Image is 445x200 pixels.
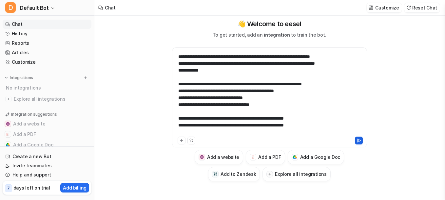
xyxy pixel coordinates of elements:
[3,75,35,81] button: Integrations
[238,19,301,29] p: 👋 Welcome to eesel
[300,154,340,160] h3: Add a Google Doc
[288,150,344,164] button: Add a Google DocAdd a Google Doc
[14,94,89,104] span: Explore all integrations
[367,3,401,12] button: Customize
[275,171,326,177] h3: Explore all integrations
[3,58,91,67] a: Customize
[105,4,116,11] div: Chat
[3,129,91,140] button: Add a PDFAdd a PDF
[3,29,91,38] a: History
[3,39,91,48] a: Reports
[3,20,91,29] a: Chat
[11,111,57,117] p: Integration suggestions
[10,75,33,80] p: Integrations
[20,3,49,12] span: Default Bot
[251,155,255,159] img: Add a PDF
[262,167,330,181] button: Explore all integrations
[369,5,373,10] img: customize
[264,32,290,38] span: integration
[404,3,440,12] button: Reset Chat
[3,170,91,179] a: Help and support
[213,172,218,176] img: Add to Zendesk
[246,150,285,164] button: Add a PDFAdd a PDF
[293,155,297,159] img: Add a Google Doc
[5,96,12,102] img: explore all integrations
[221,171,256,177] h3: Add to Zendesk
[6,132,10,136] img: Add a PDF
[13,184,50,191] p: days left on trial
[3,140,91,150] button: Add a Google DocAdd a Google Doc
[63,184,87,191] p: Add billing
[3,161,91,170] a: Invite teammates
[4,82,91,93] div: No integrations
[3,48,91,57] a: Articles
[4,75,9,80] img: expand menu
[7,185,10,191] p: 7
[3,119,91,129] button: Add a websiteAdd a website
[213,31,326,38] p: To get started, add an to train the bot.
[207,154,239,160] h3: Add a website
[3,94,91,104] a: Explore all integrations
[5,2,16,13] span: D
[195,150,243,164] button: Add a websiteAdd a website
[406,5,411,10] img: reset
[208,167,260,181] button: Add to ZendeskAdd to Zendesk
[6,143,10,147] img: Add a Google Doc
[6,122,10,126] img: Add a website
[200,155,204,159] img: Add a website
[3,152,91,161] a: Create a new Bot
[258,154,281,160] h3: Add a PDF
[375,4,399,11] p: Customize
[83,75,88,80] img: menu_add.svg
[60,183,89,192] button: Add billing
